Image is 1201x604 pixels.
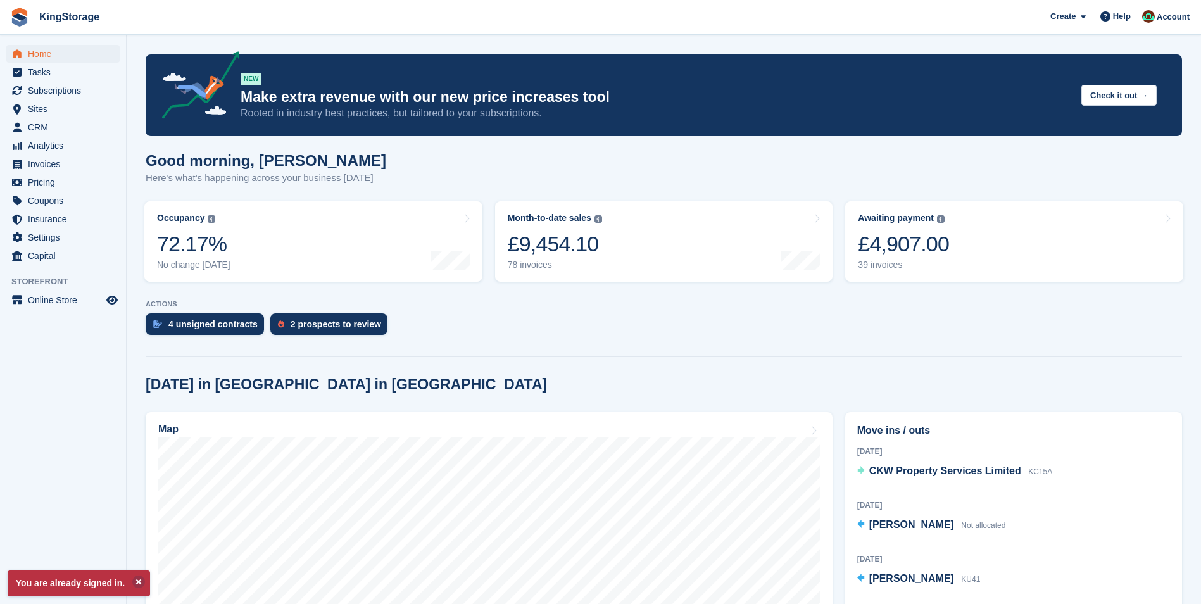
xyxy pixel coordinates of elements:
[858,260,949,270] div: 39 invoices
[28,247,104,265] span: Capital
[845,201,1183,282] a: Awaiting payment £4,907.00 39 invoices
[34,6,104,27] a: KingStorage
[28,173,104,191] span: Pricing
[157,213,204,223] div: Occupancy
[146,313,270,341] a: 4 unsigned contracts
[857,553,1170,565] div: [DATE]
[6,291,120,309] a: menu
[6,63,120,81] a: menu
[153,320,162,328] img: contract_signature_icon-13c848040528278c33f63329250d36e43548de30e8caae1d1a13099fd9432cc5.svg
[6,247,120,265] a: menu
[6,155,120,173] a: menu
[28,291,104,309] span: Online Store
[28,192,104,210] span: Coupons
[151,51,240,123] img: price-adjustments-announcement-icon-8257ccfd72463d97f412b2fc003d46551f7dbcb40ab6d574587a9cd5c0d94...
[146,376,547,393] h2: [DATE] in [GEOGRAPHIC_DATA] in [GEOGRAPHIC_DATA]
[594,215,602,223] img: icon-info-grey-7440780725fd019a000dd9b08b2336e03edf1995a4989e88bcd33f0948082b44.svg
[208,215,215,223] img: icon-info-grey-7440780725fd019a000dd9b08b2336e03edf1995a4989e88bcd33f0948082b44.svg
[6,192,120,210] a: menu
[6,137,120,154] a: menu
[270,313,394,341] a: 2 prospects to review
[1028,467,1052,476] span: KC15A
[495,201,833,282] a: Month-to-date sales £9,454.10 78 invoices
[278,320,284,328] img: prospect-51fa495bee0391a8d652442698ab0144808aea92771e9ea1ae160a38d050c398.svg
[1142,10,1155,23] img: John King
[241,88,1071,106] p: Make extra revenue with our new price increases tool
[28,100,104,118] span: Sites
[8,570,150,596] p: You are already signed in.
[146,171,386,186] p: Here's what's happening across your business [DATE]
[869,573,954,584] span: [PERSON_NAME]
[104,293,120,308] a: Preview store
[146,152,386,169] h1: Good morning, [PERSON_NAME]
[508,231,602,257] div: £9,454.10
[6,210,120,228] a: menu
[869,465,1021,476] span: CKW Property Services Limited
[28,63,104,81] span: Tasks
[6,118,120,136] a: menu
[857,463,1053,480] a: CKW Property Services Limited KC15A
[857,517,1006,534] a: [PERSON_NAME] Not allocated
[241,73,261,85] div: NEW
[1081,85,1157,106] button: Check it out →
[6,82,120,99] a: menu
[857,423,1170,438] h2: Move ins / outs
[28,210,104,228] span: Insurance
[858,213,934,223] div: Awaiting payment
[157,231,230,257] div: 72.17%
[869,519,954,530] span: [PERSON_NAME]
[158,424,179,435] h2: Map
[28,45,104,63] span: Home
[937,215,945,223] img: icon-info-grey-7440780725fd019a000dd9b08b2336e03edf1995a4989e88bcd33f0948082b44.svg
[6,229,120,246] a: menu
[858,231,949,257] div: £4,907.00
[961,575,980,584] span: KU41
[28,118,104,136] span: CRM
[857,500,1170,511] div: [DATE]
[6,45,120,63] a: menu
[1113,10,1131,23] span: Help
[857,571,981,588] a: [PERSON_NAME] KU41
[28,137,104,154] span: Analytics
[11,275,126,288] span: Storefront
[1157,11,1190,23] span: Account
[146,300,1182,308] p: ACTIONS
[6,173,120,191] a: menu
[241,106,1071,120] p: Rooted in industry best practices, but tailored to your subscriptions.
[144,201,482,282] a: Occupancy 72.17% No change [DATE]
[6,100,120,118] a: menu
[857,446,1170,457] div: [DATE]
[961,521,1005,530] span: Not allocated
[168,319,258,329] div: 4 unsigned contracts
[1050,10,1076,23] span: Create
[28,82,104,99] span: Subscriptions
[28,229,104,246] span: Settings
[291,319,381,329] div: 2 prospects to review
[157,260,230,270] div: No change [DATE]
[28,155,104,173] span: Invoices
[508,213,591,223] div: Month-to-date sales
[508,260,602,270] div: 78 invoices
[10,8,29,27] img: stora-icon-8386f47178a22dfd0bd8f6a31ec36ba5ce8667c1dd55bd0f319d3a0aa187defe.svg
